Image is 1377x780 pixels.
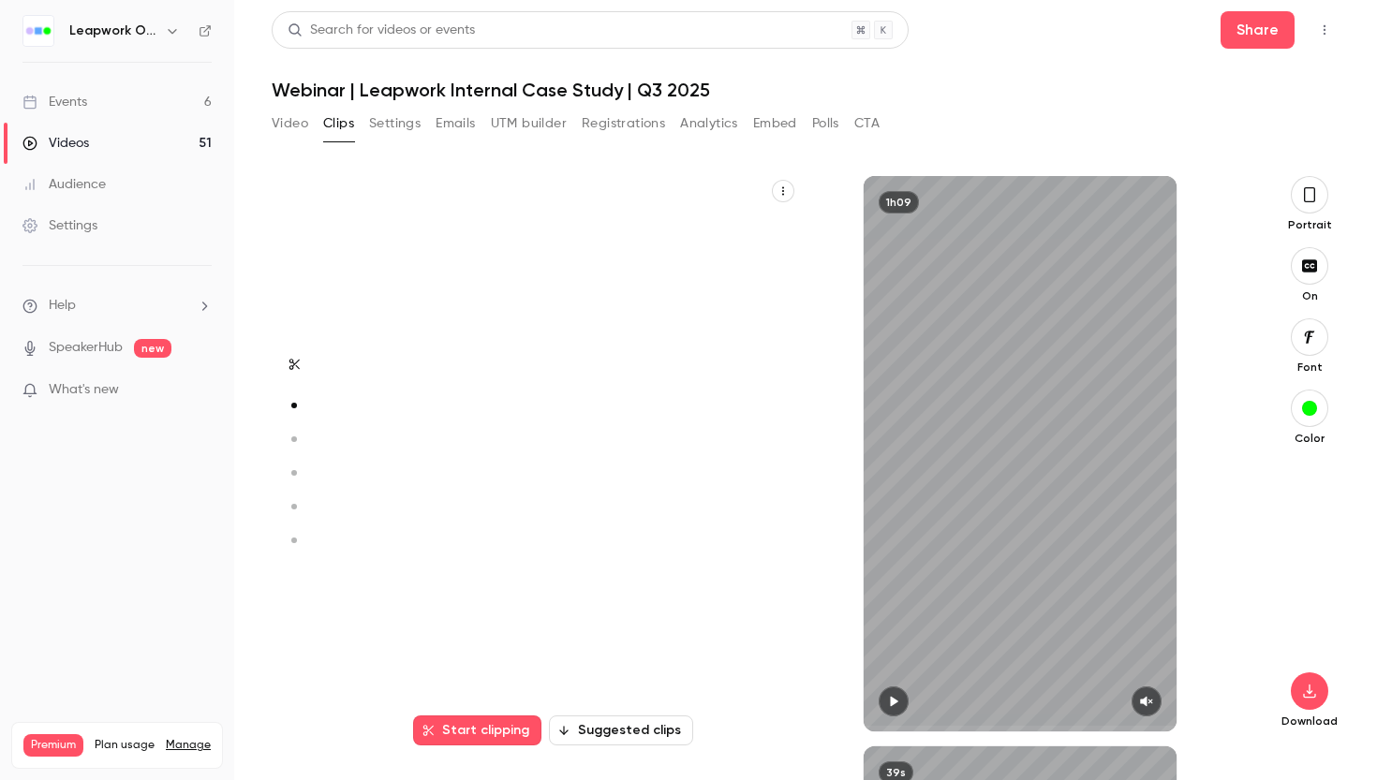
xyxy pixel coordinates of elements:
p: Download [1280,714,1340,728]
h1: Webinar | Leapwork Internal Case Study | Q3 2025 [272,79,1340,101]
button: Clips [323,109,354,139]
button: Emails [436,109,475,139]
button: UTM builder [491,109,567,139]
button: Polls [812,109,839,139]
button: Settings [369,109,421,139]
button: CTA [854,109,880,139]
div: Audience [22,175,106,194]
h6: Leapwork Online Event [69,22,157,40]
button: Suggested clips [549,715,693,745]
img: Leapwork Online Event [23,16,53,46]
p: Color [1280,431,1340,446]
button: Embed [753,109,797,139]
div: 1h09 [879,191,919,213]
button: Video [272,109,308,139]
span: Help [49,296,76,316]
p: Portrait [1280,217,1340,232]
a: SpeakerHub [49,338,123,358]
li: help-dropdown-opener [22,296,212,316]
iframe: Noticeable Trigger [189,382,212,399]
p: Font [1280,360,1340,375]
button: Start clipping [413,715,541,745]
button: Share [1221,11,1295,49]
div: Settings [22,216,97,235]
span: Plan usage [95,738,155,753]
button: Top Bar Actions [1310,15,1340,45]
p: On [1280,288,1340,303]
button: Registrations [582,109,665,139]
span: Premium [23,734,83,757]
button: Analytics [680,109,738,139]
div: Videos [22,134,89,153]
span: new [134,339,171,358]
a: Manage [166,738,211,753]
div: Events [22,93,87,111]
div: Search for videos or events [288,21,475,40]
span: What's new [49,380,119,400]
